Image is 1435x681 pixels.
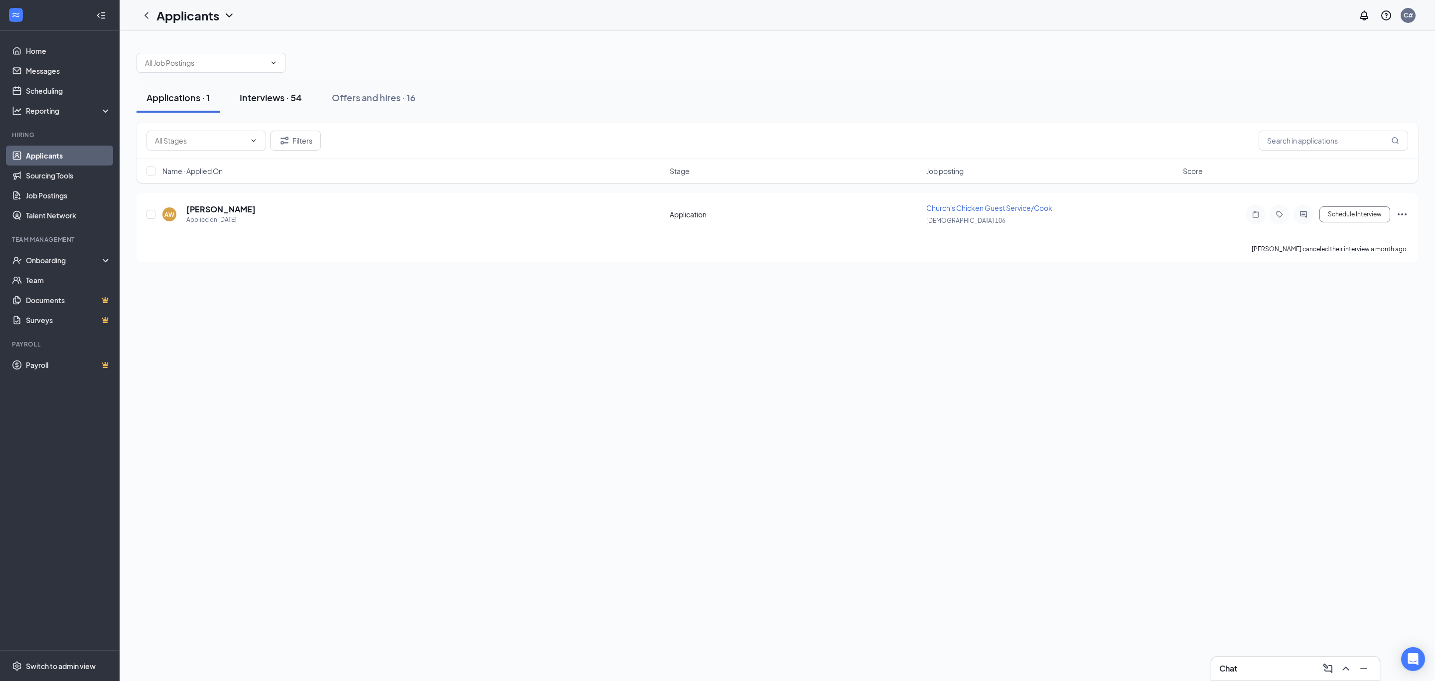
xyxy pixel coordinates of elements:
svg: ChevronDown [270,59,278,67]
input: All Job Postings [145,57,266,68]
button: ChevronUp [1338,661,1354,677]
span: Job posting [926,166,964,176]
svg: QuestionInfo [1380,9,1392,21]
svg: Analysis [12,106,22,116]
a: SurveysCrown [26,310,111,330]
span: Name · Applied On [162,166,223,176]
svg: ActiveChat [1297,210,1309,218]
div: Applications · 1 [146,91,210,104]
div: Hiring [12,131,109,139]
div: Reporting [26,106,112,116]
svg: Collapse [96,10,106,20]
svg: ChevronDown [250,137,258,145]
input: Search in applications [1259,131,1408,151]
a: Home [26,41,111,61]
svg: Notifications [1358,9,1370,21]
input: All Stages [155,135,246,146]
h3: Chat [1219,663,1237,674]
svg: Ellipses [1396,208,1408,220]
div: C# [1404,11,1413,19]
svg: ComposeMessage [1322,663,1334,675]
a: PayrollCrown [26,355,111,375]
svg: UserCheck [12,255,22,265]
div: Team Management [12,235,109,244]
h1: Applicants [156,7,219,24]
button: Schedule Interview [1319,206,1390,222]
span: Stage [670,166,690,176]
a: Job Postings [26,185,111,205]
a: Applicants [26,146,111,166]
span: Score [1183,166,1203,176]
svg: Filter [279,135,290,147]
svg: WorkstreamLogo [11,10,21,20]
button: ComposeMessage [1320,661,1336,677]
button: Minimize [1356,661,1372,677]
div: AW [164,210,174,219]
div: Application [670,209,920,219]
a: Sourcing Tools [26,166,111,185]
a: Messages [26,61,111,81]
a: Scheduling [26,81,111,101]
svg: ChevronLeft [141,9,152,21]
div: Onboarding [26,255,103,265]
div: Interviews · 54 [240,91,302,104]
svg: Minimize [1358,663,1370,675]
h5: [PERSON_NAME] [186,204,256,215]
a: Team [26,270,111,290]
svg: Note [1250,210,1262,218]
button: Filter Filters [270,131,321,151]
div: Switch to admin view [26,661,96,671]
div: Offers and hires · 16 [332,91,416,104]
span: [DEMOGRAPHIC_DATA] 106 [926,217,1005,224]
svg: ChevronDown [223,9,235,21]
div: Open Intercom Messenger [1401,647,1425,671]
div: Payroll [12,340,109,348]
span: Church's Chicken Guest Service/Cook [926,203,1052,212]
svg: MagnifyingGlass [1391,137,1399,145]
div: [PERSON_NAME] canceled their interview a month ago. [1252,244,1408,254]
div: Applied on [DATE] [186,215,256,225]
a: Talent Network [26,205,111,225]
svg: Tag [1274,210,1286,218]
a: DocumentsCrown [26,290,111,310]
svg: Settings [12,661,22,671]
svg: ChevronUp [1340,663,1352,675]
